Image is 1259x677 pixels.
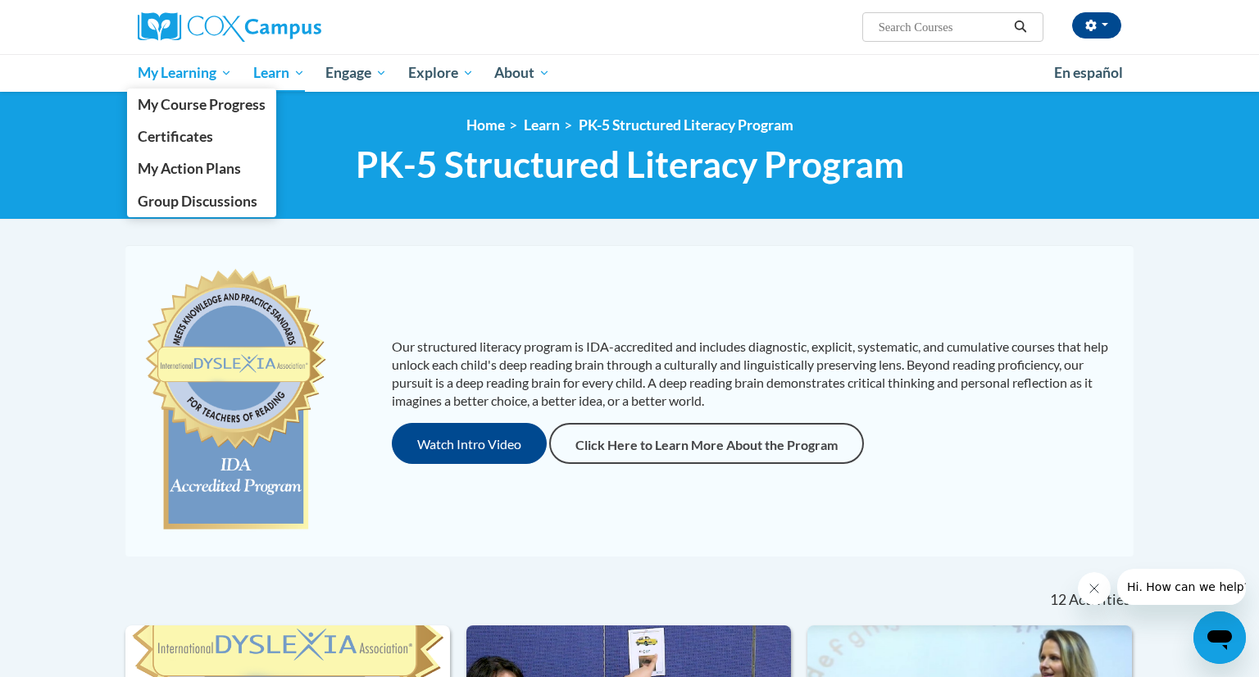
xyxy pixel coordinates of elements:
span: My Course Progress [138,96,266,113]
a: En español [1043,56,1134,90]
a: Group Discussions [127,185,276,217]
input: Search Courses [877,17,1008,37]
a: About [484,54,561,92]
a: PK-5 Structured Literacy Program [579,116,793,134]
span: My Action Plans [138,160,241,177]
button: Search [1008,17,1033,37]
a: Certificates [127,120,276,152]
span: Learn [253,63,305,83]
a: Learn [243,54,316,92]
span: Certificates [138,128,213,145]
button: Watch Intro Video [392,423,547,464]
span: Hi. How can we help? [10,11,133,25]
iframe: Message from company [1117,569,1246,605]
span: Explore [408,63,474,83]
img: Cox Campus [138,12,321,42]
span: 12 [1050,591,1066,609]
a: Explore [398,54,484,92]
div: Main menu [113,54,1146,92]
iframe: Button to launch messaging window [1193,611,1246,664]
a: Engage [315,54,398,92]
a: My Learning [127,54,243,92]
span: About [494,63,550,83]
p: Our structured literacy program is IDA-accredited and includes diagnostic, explicit, systematic, ... [392,338,1117,410]
a: My Action Plans [127,152,276,184]
a: Home [466,116,505,134]
iframe: Close message [1078,572,1111,605]
a: Cox Campus [138,12,449,42]
a: Learn [524,116,560,134]
span: My Learning [138,63,232,83]
span: En español [1054,64,1123,81]
span: Engage [325,63,387,83]
span: PK-5 Structured Literacy Program [356,143,904,186]
span: Group Discussions [138,193,257,210]
a: Click Here to Learn More About the Program [549,423,864,464]
span: Activities [1069,591,1130,609]
img: c477cda6-e343-453b-bfce-d6f9e9818e1c.png [142,261,330,540]
a: My Course Progress [127,89,276,120]
button: Account Settings [1072,12,1121,39]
